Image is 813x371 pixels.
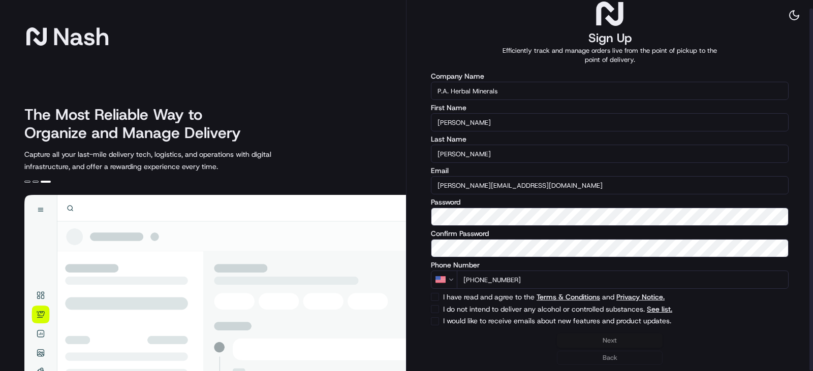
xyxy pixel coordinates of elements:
label: First Name [431,104,789,111]
input: Enter your company name [431,82,789,100]
h2: The Most Reliable Way to Organize and Manage Delivery [24,106,252,142]
label: Password [431,198,789,206]
label: Last Name [431,136,789,143]
input: Enter phone number [457,271,789,289]
span: See list. [647,306,672,313]
p: Efficiently track and manage orders live from the point of pickup to the point of delivery. [496,46,724,64]
label: I do not intend to deliver any alcohol or controlled substances. [443,306,729,313]
input: Enter your last name [431,145,789,163]
input: Enter your email address [431,176,789,194]
p: Capture all your last-mile delivery tech, logistics, and operations with digital infrastructure, ... [24,148,317,173]
button: I do not intend to deliver any alcohol or controlled substances. [647,306,672,313]
a: Privacy Notice. [616,292,665,301]
label: Company Name [431,73,789,80]
a: Terms & Conditions [537,292,600,301]
label: I would like to receive emails about new features and product updates. [443,317,729,325]
label: Email [431,167,789,174]
label: Phone Number [431,261,789,268]
input: Enter your first name [431,113,789,131]
label: I have read and agree to the and [443,293,729,300]
h1: Sign Up [588,30,632,46]
label: Confirm Password [431,230,789,237]
span: Nash [53,26,109,47]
